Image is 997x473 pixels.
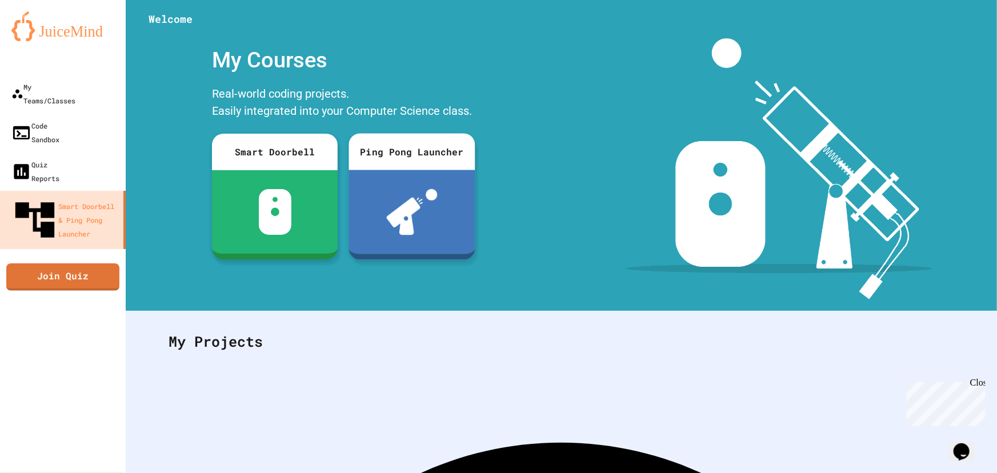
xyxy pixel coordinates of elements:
img: logo-orange.svg [11,11,114,41]
div: Smart Doorbell [212,134,338,170]
img: ppl-with-ball.png [387,189,438,235]
img: sdb-white.svg [259,189,291,235]
div: Real-world coding projects. Easily integrated into your Computer Science class. [206,82,481,125]
div: My Courses [206,38,481,82]
iframe: chat widget [949,427,986,462]
div: Code Sandbox [11,119,59,146]
div: Chat with us now!Close [5,5,79,73]
div: Quiz Reports [11,158,59,185]
a: Join Quiz [6,263,119,291]
div: Smart Doorbell & Ping Pong Launcher [11,197,119,243]
iframe: chat widget [902,378,986,426]
div: My Teams/Classes [11,80,75,107]
div: My Projects [157,319,966,364]
img: banner-image-my-projects.png [626,38,932,299]
div: Ping Pong Launcher [349,133,475,170]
